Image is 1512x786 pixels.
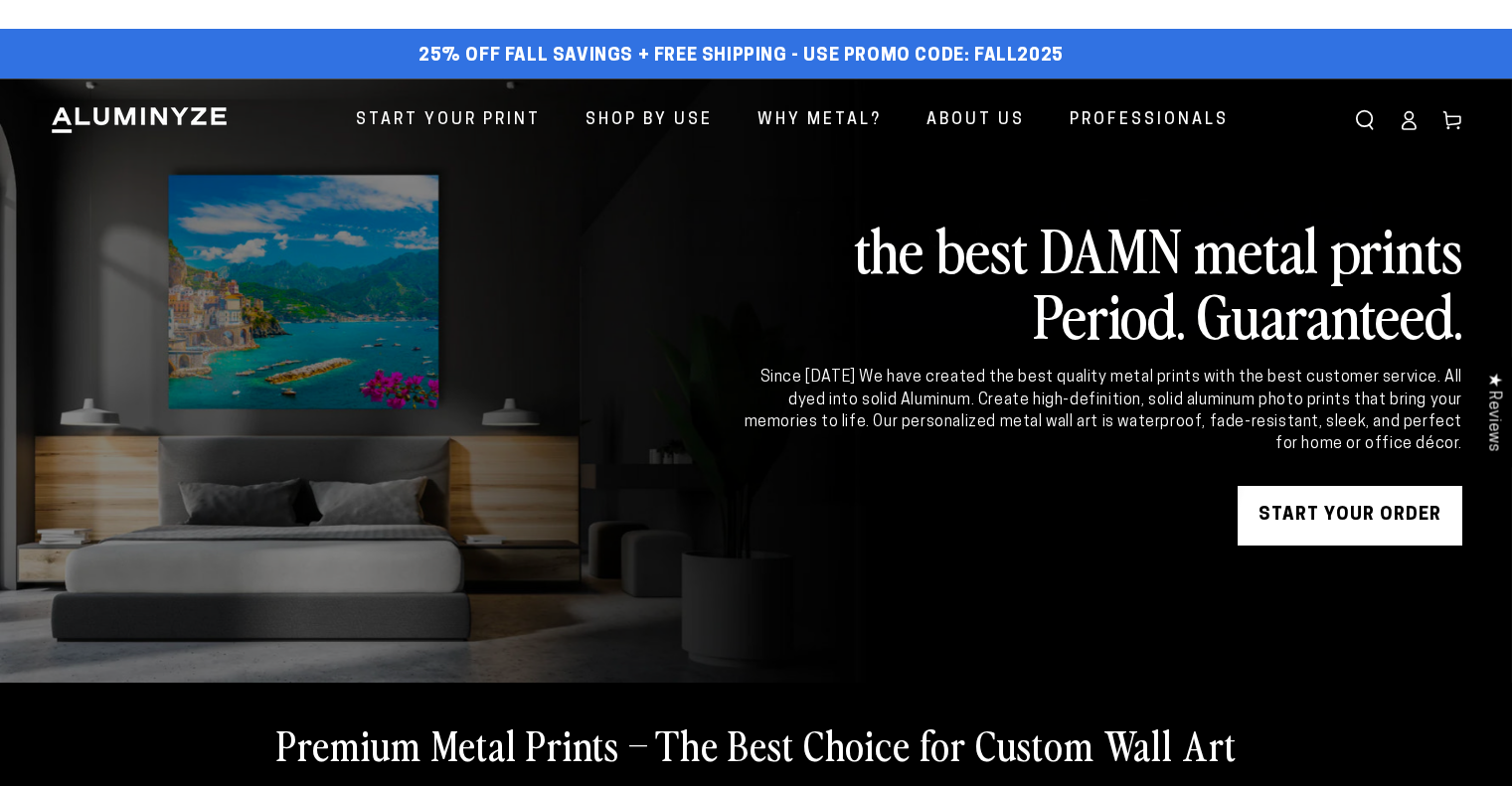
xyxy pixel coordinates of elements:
span: Why Metal? [757,106,882,135]
a: Professionals [1055,94,1244,147]
a: Why Metal? [743,94,897,147]
h2: the best DAMN metal prints Period. Guaranteed. [741,216,1462,347]
summary: Search our site [1343,98,1387,142]
a: About Us [912,94,1040,147]
span: Professionals [1070,106,1229,135]
span: 25% off FALL Savings + Free Shipping - Use Promo Code: FALL2025 [419,46,1064,68]
span: Start Your Print [356,106,541,135]
a: Start Your Print [341,94,556,147]
a: Shop By Use [571,94,728,147]
span: Shop By Use [586,106,713,135]
div: Click to open Judge.me floating reviews tab [1474,357,1512,467]
a: START YOUR Order [1238,486,1462,546]
h2: Premium Metal Prints – The Best Choice for Custom Wall Art [276,718,1237,770]
div: Since [DATE] We have created the best quality metal prints with the best customer service. All dy... [741,367,1462,456]
span: About Us [926,106,1025,135]
img: Aluminyze [50,105,229,135]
